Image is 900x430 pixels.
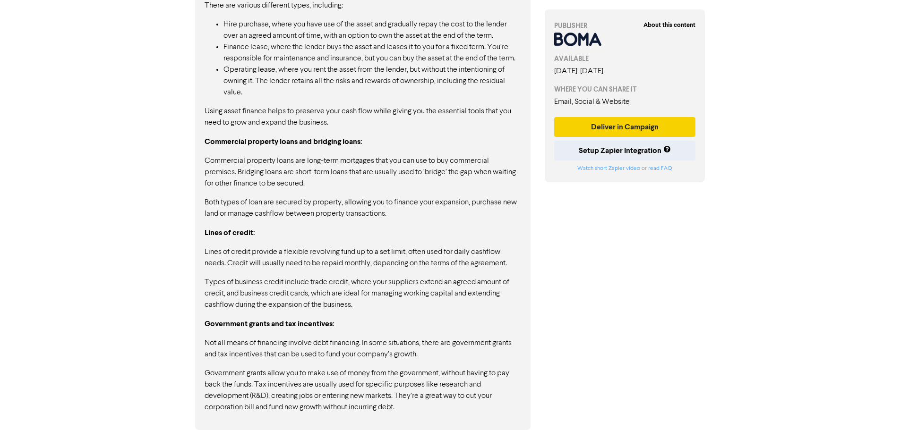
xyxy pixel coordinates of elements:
[554,21,696,31] div: PUBLISHER
[205,155,521,189] p: Commercial property loans are long-term mortgages that you can use to buy commercial premises. Br...
[223,42,521,64] li: Finance lease, where the lender buys the asset and leases it to you for a fixed term. You’re resp...
[554,141,696,160] button: Setup Zapier Integration
[781,328,900,430] iframe: Chat Widget
[554,54,696,64] div: AVAILABLE
[223,64,521,98] li: Operating lease, where you rent the asset from the lender, but without the intentioning of owning...
[554,96,696,108] div: Email, Social & Website
[205,319,334,329] strong: Government grants and tax incentives:
[554,117,696,137] button: Deliver in Campaign
[205,246,521,269] p: Lines of credit provide a flexible revolving fund up to a set limit, often used for daily cashflo...
[648,166,672,171] a: read FAQ
[643,21,695,29] strong: About this content
[205,137,362,146] strong: Commercial property loans and bridging loans:
[554,84,696,94] div: WHERE YOU CAN SHARE IT
[223,19,521,42] li: Hire purchase, where you have use of the asset and gradually repay the cost to the lender over an...
[205,197,521,219] p: Both types of loan are secured by property, allowing you to finance your expansion, purchase new ...
[205,337,521,360] p: Not all means of financing involve debt financing. In some situations, there are government grant...
[554,164,696,173] div: or
[577,166,640,171] a: Watch short Zapier video
[205,277,521,311] p: Types of business credit include trade credit, where your suppliers extend an agreed amount of cr...
[205,228,255,237] strong: Lines of credit:
[554,66,696,77] div: [DATE] - [DATE]
[205,368,521,413] p: Government grants allow you to make use of money from the government, without having to pay back ...
[205,106,521,128] p: Using asset finance helps to preserve your cash flow while giving you the essential tools that yo...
